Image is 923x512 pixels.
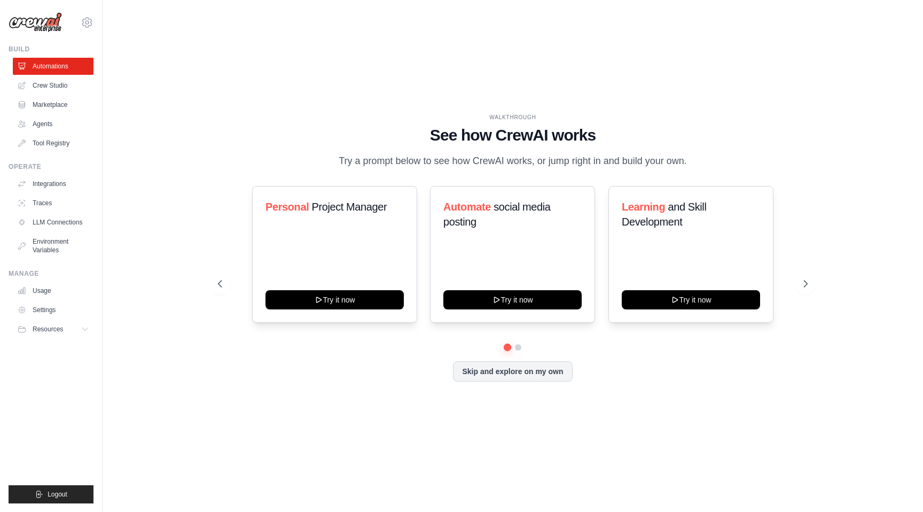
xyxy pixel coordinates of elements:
[443,201,491,213] span: Automate
[13,77,93,94] a: Crew Studio
[9,269,93,278] div: Manage
[622,201,665,213] span: Learning
[13,175,93,192] a: Integrations
[311,201,387,213] span: Project Manager
[48,490,67,499] span: Logout
[9,45,93,53] div: Build
[13,301,93,319] a: Settings
[13,282,93,299] a: Usage
[622,290,760,309] button: Try it now
[9,12,62,33] img: Logo
[265,290,404,309] button: Try it now
[622,201,706,228] span: and Skill Development
[13,233,93,259] a: Environment Variables
[443,201,551,228] span: social media posting
[9,162,93,171] div: Operate
[13,195,93,212] a: Traces
[333,153,692,169] p: Try a prompt below to see how CrewAI works, or jump right in and build your own.
[9,485,93,503] button: Logout
[443,290,582,309] button: Try it now
[453,361,572,382] button: Skip and explore on my own
[265,201,309,213] span: Personal
[33,325,63,333] span: Resources
[13,135,93,152] a: Tool Registry
[13,58,93,75] a: Automations
[13,115,93,133] a: Agents
[13,321,93,338] button: Resources
[13,214,93,231] a: LLM Connections
[218,113,808,121] div: WALKTHROUGH
[13,96,93,113] a: Marketplace
[218,126,808,145] h1: See how CrewAI works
